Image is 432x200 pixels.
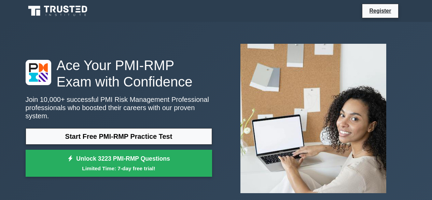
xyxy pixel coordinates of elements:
[26,150,212,177] a: Unlock 3223 PMI-RMP QuestionsLimited Time: 7-day free trial!
[34,164,204,172] small: Limited Time: 7-day free trial!
[26,128,212,145] a: Start Free PMI-RMP Practice Test
[26,95,212,120] p: Join 10,000+ successful PMI Risk Management Professional professionals who boosted their careers ...
[26,57,212,90] h1: Ace Your PMI-RMP Exam with Confidence
[365,6,395,15] a: Register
